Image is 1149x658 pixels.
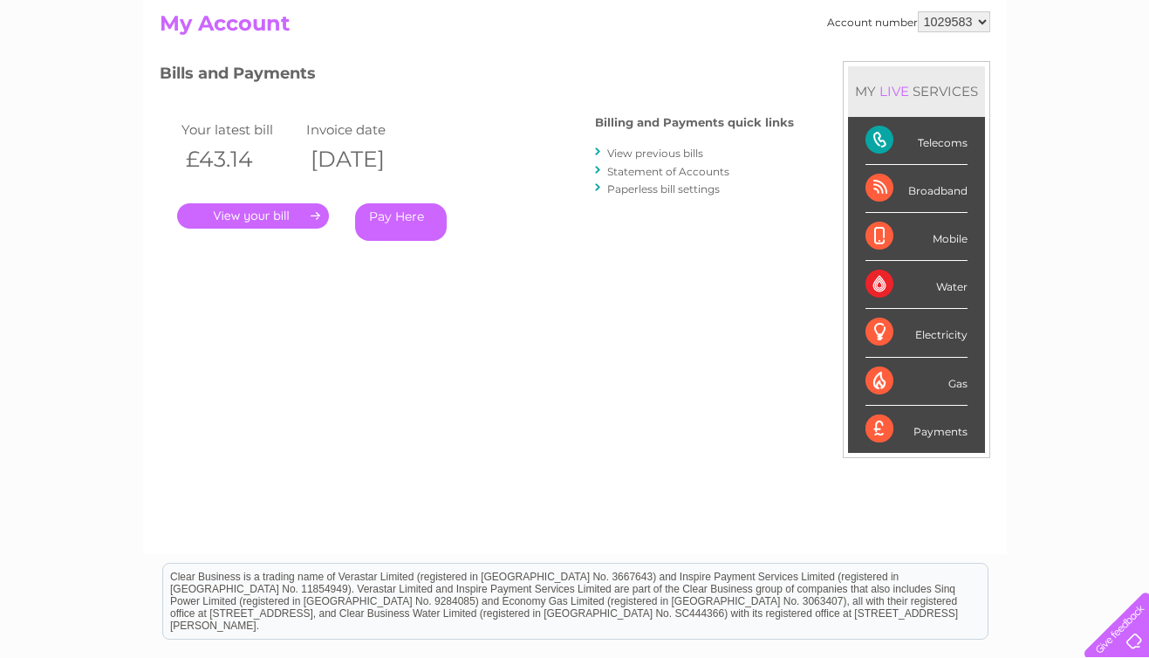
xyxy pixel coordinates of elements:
[865,309,968,357] div: Electricity
[163,10,988,85] div: Clear Business is a trading name of Verastar Limited (registered in [GEOGRAPHIC_DATA] No. 3667643...
[1091,74,1132,87] a: Log out
[607,147,703,160] a: View previous bills
[595,116,794,129] h4: Billing and Payments quick links
[865,261,968,309] div: Water
[820,9,940,31] a: 0333 014 3131
[160,11,990,45] h2: My Account
[865,213,968,261] div: Mobile
[302,118,427,141] td: Invoice date
[355,203,447,241] a: Pay Here
[934,74,987,87] a: Telecoms
[865,358,968,406] div: Gas
[40,45,129,99] img: logo.png
[848,66,985,116] div: MY SERVICES
[876,83,913,99] div: LIVE
[997,74,1022,87] a: Blog
[177,203,329,229] a: .
[607,165,729,178] a: Statement of Accounts
[865,117,968,165] div: Telecoms
[302,141,427,177] th: [DATE]
[177,118,303,141] td: Your latest bill
[886,74,924,87] a: Energy
[160,61,794,92] h3: Bills and Payments
[842,74,875,87] a: Water
[607,182,720,195] a: Paperless bill settings
[177,141,303,177] th: £43.14
[865,165,968,213] div: Broadband
[865,406,968,453] div: Payments
[1033,74,1076,87] a: Contact
[827,11,990,32] div: Account number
